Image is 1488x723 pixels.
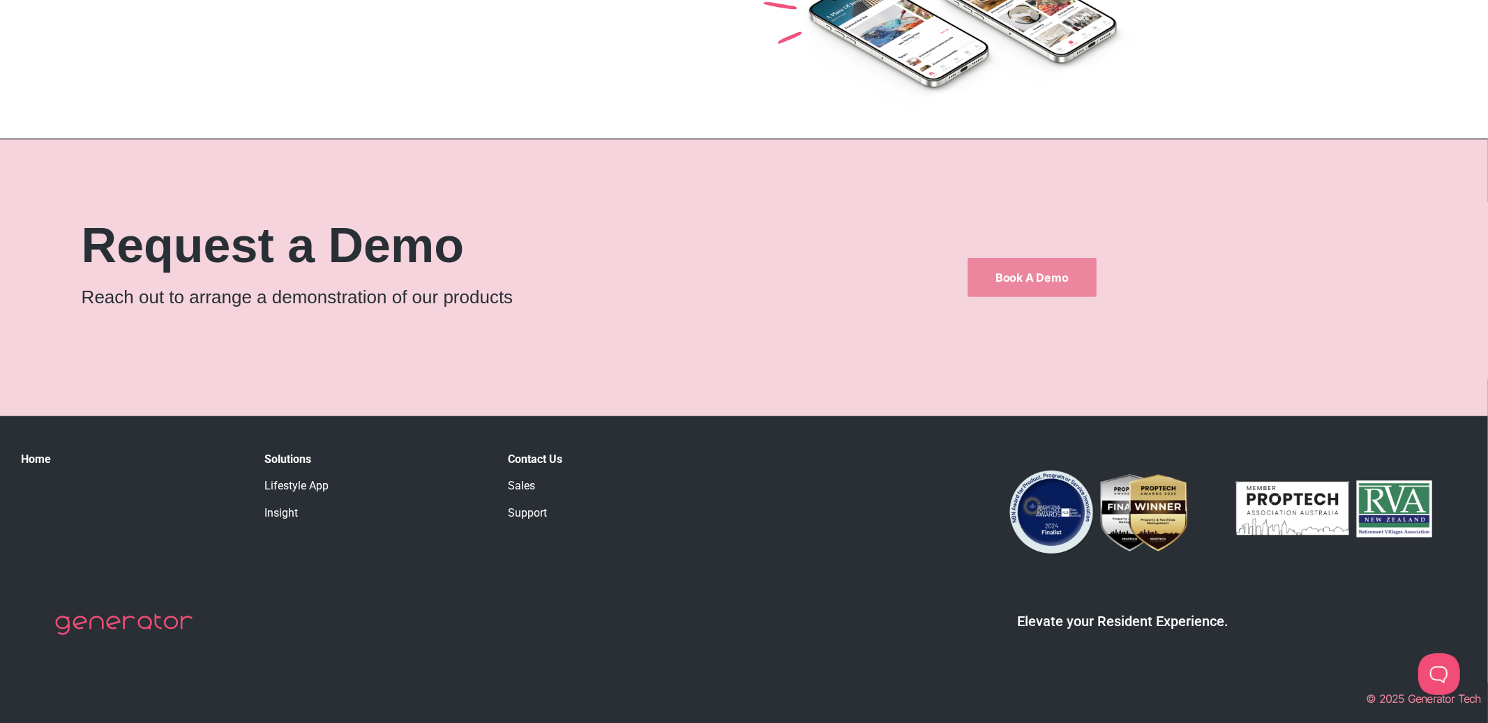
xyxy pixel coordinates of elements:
[508,452,562,466] strong: Contact Us
[264,479,329,492] a: Lifestyle App
[82,221,880,270] h2: Request a Demo
[779,613,1468,630] h5: Elevate your Resident Experience.​
[508,506,547,519] a: Support
[82,284,880,311] p: Reach out to arrange a demonstration of our products
[995,272,1069,283] span: Book a Demo
[264,506,298,519] a: Insight
[264,452,311,466] strong: Solutions
[1367,692,1481,706] span: © 2025 Generator Tech
[1418,653,1460,695] iframe: Toggle Customer Support
[508,479,535,492] a: Sales
[21,452,51,466] a: Home
[968,258,1097,297] a: Book a Demo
